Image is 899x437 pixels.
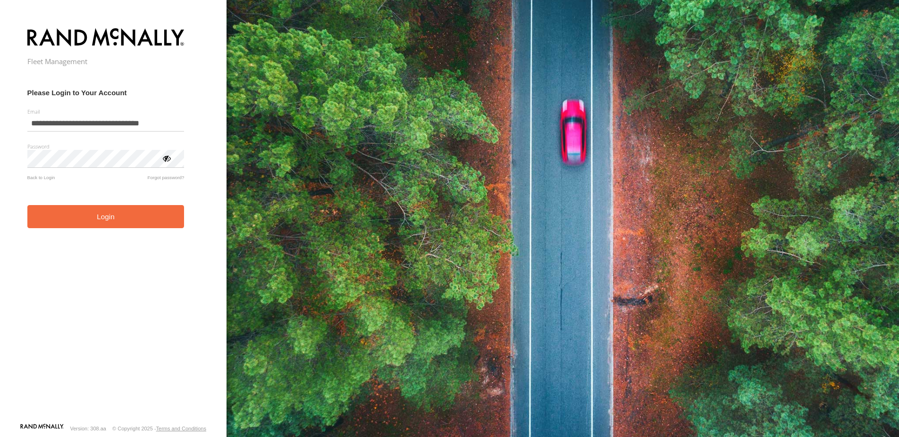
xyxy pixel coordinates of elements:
h3: Please Login to Your Account [27,89,185,97]
a: Forgot password? [148,175,185,180]
div: © Copyright 2025 - [112,426,206,431]
a: Visit our Website [20,424,64,433]
a: Terms and Conditions [156,426,206,431]
button: Login [27,205,185,228]
h2: Fleet Management [27,57,185,66]
label: Password [27,143,185,150]
div: Version: 308.aa [70,426,106,431]
label: Email [27,108,185,115]
img: STAGING [27,26,185,50]
a: Back to Login [27,175,55,180]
